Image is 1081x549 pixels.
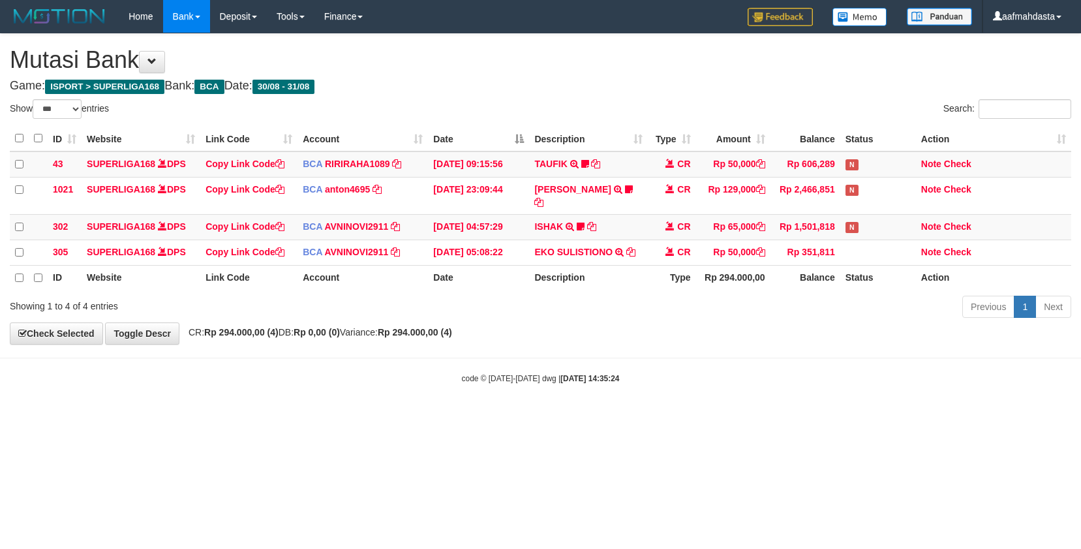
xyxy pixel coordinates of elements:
[87,184,155,195] a: SUPERLIGA168
[428,177,529,214] td: [DATE] 23:09:44
[840,126,916,151] th: Status
[560,374,619,383] strong: [DATE] 14:35:24
[840,265,916,290] th: Status
[10,99,109,119] label: Show entries
[696,240,770,265] td: Rp 50,000
[648,126,696,151] th: Type: activate to sort column ascending
[325,184,370,195] a: anton4695
[1035,296,1071,318] a: Next
[677,247,690,257] span: CR
[921,221,941,232] a: Note
[462,374,620,383] small: code © [DATE]-[DATE] dwg |
[297,265,428,290] th: Account
[10,322,103,345] a: Check Selected
[182,327,452,337] span: CR: DB: Variance:
[756,184,765,195] a: Copy Rp 129,000 to clipboard
[677,221,690,232] span: CR
[48,126,82,151] th: ID: activate to sort column ascending
[677,184,690,195] span: CR
[194,80,224,94] span: BCA
[696,214,770,240] td: Rp 65,000
[53,221,68,232] span: 302
[677,159,690,169] span: CR
[916,265,1071,290] th: Action
[770,177,840,214] td: Rp 2,466,851
[82,265,200,290] th: Website
[944,221,971,232] a: Check
[534,184,611,195] a: [PERSON_NAME]
[303,247,322,257] span: BCA
[921,247,941,257] a: Note
[944,159,971,169] a: Check
[392,159,401,169] a: Copy RIRIRAHA1089 to clipboard
[845,159,859,170] span: Has Note
[696,177,770,214] td: Rp 129,000
[297,126,428,151] th: Account: activate to sort column ascending
[770,151,840,178] td: Rp 606,289
[325,159,390,169] a: RIRIRAHA1089
[428,126,529,151] th: Date: activate to sort column descending
[428,214,529,240] td: [DATE] 04:57:29
[206,247,284,257] a: Copy Link Code
[696,265,770,290] th: Rp 294.000,00
[82,214,200,240] td: DPS
[626,247,635,257] a: Copy EKO SULISTIONO to clipboard
[534,247,613,257] a: EKO SULISTIONO
[943,99,1071,119] label: Search:
[979,99,1071,119] input: Search:
[756,247,765,257] a: Copy Rp 50,000 to clipboard
[907,8,972,25] img: panduan.png
[33,99,82,119] select: Showentries
[10,47,1071,73] h1: Mutasi Bank
[428,151,529,178] td: [DATE] 09:15:56
[770,265,840,290] th: Balance
[944,184,971,195] a: Check
[587,221,596,232] a: Copy ISHAK to clipboard
[696,126,770,151] th: Amount: activate to sort column ascending
[206,159,284,169] a: Copy Link Code
[324,221,388,232] a: AVNINOVI2911
[770,126,840,151] th: Balance
[534,159,567,169] a: TAUFIK
[373,184,382,195] a: Copy anton4695 to clipboard
[534,197,543,208] a: Copy SRI BASUKI to clipboard
[48,265,82,290] th: ID
[770,214,840,240] td: Rp 1,501,818
[10,80,1071,93] h4: Game: Bank: Date:
[303,159,322,169] span: BCA
[534,221,563,232] a: ISHAK
[1014,296,1036,318] a: 1
[916,126,1071,151] th: Action: activate to sort column ascending
[428,240,529,265] td: [DATE] 05:08:22
[921,184,941,195] a: Note
[105,322,179,345] a: Toggle Descr
[10,7,109,26] img: MOTION_logo.png
[10,294,440,313] div: Showing 1 to 4 of 4 entries
[204,327,279,337] strong: Rp 294.000,00 (4)
[303,184,322,195] span: BCA
[324,247,388,257] a: AVNINOVI2911
[53,247,68,257] span: 305
[87,221,155,232] a: SUPERLIGA168
[87,159,155,169] a: SUPERLIGA168
[832,8,887,26] img: Button%20Memo.svg
[529,265,647,290] th: Description
[378,327,452,337] strong: Rp 294.000,00 (4)
[294,327,340,337] strong: Rp 0,00 (0)
[53,184,73,195] span: 1021
[648,265,696,290] th: Type
[82,126,200,151] th: Website: activate to sort column ascending
[428,265,529,290] th: Date
[591,159,600,169] a: Copy TAUFIK to clipboard
[845,222,859,233] span: Has Note
[87,247,155,257] a: SUPERLIGA168
[921,159,941,169] a: Note
[391,221,400,232] a: Copy AVNINOVI2911 to clipboard
[944,247,971,257] a: Check
[770,240,840,265] td: Rp 351,811
[756,159,765,169] a: Copy Rp 50,000 to clipboard
[200,126,297,151] th: Link Code: activate to sort column ascending
[206,184,284,195] a: Copy Link Code
[200,265,297,290] th: Link Code
[529,126,647,151] th: Description: activate to sort column ascending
